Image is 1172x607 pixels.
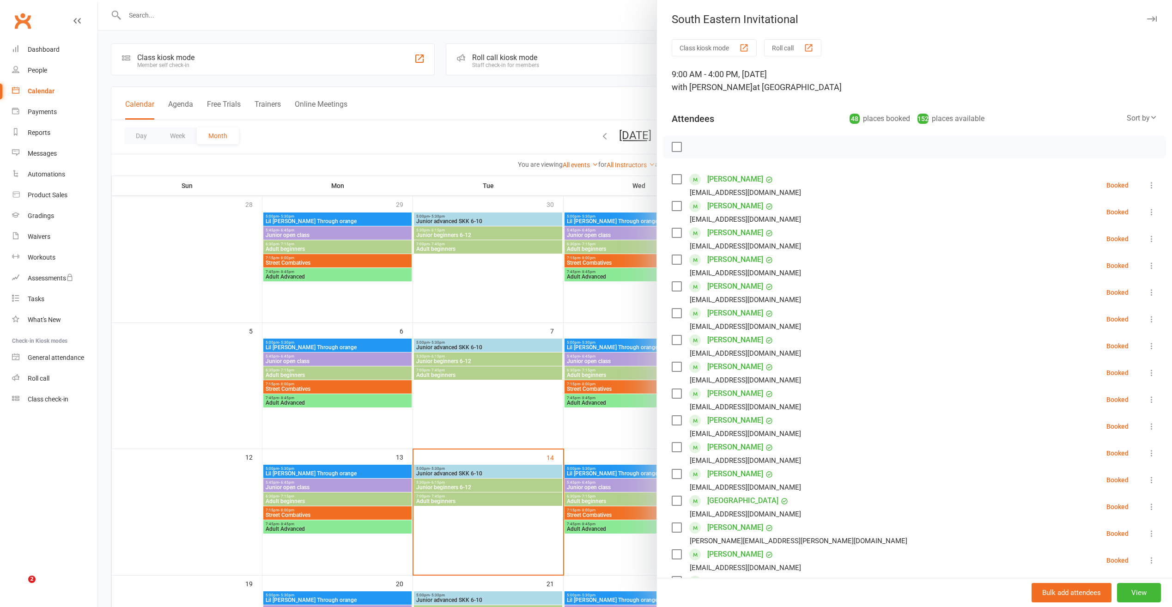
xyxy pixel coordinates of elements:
div: [EMAIL_ADDRESS][DOMAIN_NAME] [690,347,801,359]
div: Sort by [1127,112,1157,124]
div: Automations [28,170,65,178]
div: 9:00 AM - 4:00 PM, [DATE] [672,68,1157,94]
div: Booked [1106,557,1129,564]
a: Roll call [12,368,97,389]
div: Booked [1106,477,1129,483]
div: Workouts [28,254,55,261]
div: Calendar [28,87,55,95]
a: [PERSON_NAME] [707,199,763,213]
div: [EMAIL_ADDRESS][DOMAIN_NAME] [690,508,801,520]
div: Roll call [28,375,49,382]
a: [PERSON_NAME] [707,386,763,401]
div: places booked [850,112,910,125]
a: [GEOGRAPHIC_DATA] [707,493,778,508]
div: [EMAIL_ADDRESS][DOMAIN_NAME] [690,294,801,306]
a: [PERSON_NAME] [707,306,763,321]
a: Dashboard [12,39,97,60]
a: [PERSON_NAME] [707,252,763,267]
div: Messages [28,150,57,157]
div: [EMAIL_ADDRESS][DOMAIN_NAME] [690,213,801,225]
button: Roll call [764,39,821,56]
div: Booked [1106,396,1129,403]
div: Class check-in [28,395,68,403]
a: Clubworx [11,9,34,32]
a: Reports [12,122,97,143]
div: Waivers [28,233,50,240]
div: Gradings [28,212,54,219]
div: [EMAIL_ADDRESS][DOMAIN_NAME] [690,374,801,386]
div: Assessments [28,274,73,282]
div: People [28,67,47,74]
span: with [PERSON_NAME] [672,82,753,92]
div: [EMAIL_ADDRESS][DOMAIN_NAME] [690,267,801,279]
div: places available [917,112,984,125]
a: Automations [12,164,97,185]
div: Dashboard [28,46,60,53]
div: Booked [1106,423,1129,430]
div: [EMAIL_ADDRESS][DOMAIN_NAME] [690,240,801,252]
div: Booked [1106,289,1129,296]
div: [EMAIL_ADDRESS][DOMAIN_NAME] [690,401,801,413]
iframe: Intercom live chat [9,576,31,598]
a: [PERSON_NAME] [707,279,763,294]
a: Messages [12,143,97,164]
a: Class kiosk mode [12,389,97,410]
button: Bulk add attendees [1032,583,1111,602]
div: Tasks [28,295,44,303]
div: [EMAIL_ADDRESS][DOMAIN_NAME] [690,187,801,199]
a: Product Sales [12,185,97,206]
div: Booked [1106,343,1129,349]
div: What's New [28,316,61,323]
span: at [GEOGRAPHIC_DATA] [753,82,842,92]
div: Booked [1106,236,1129,242]
button: View [1117,583,1161,602]
a: General attendance kiosk mode [12,347,97,368]
div: Payments [28,108,57,115]
div: Booked [1106,370,1129,376]
div: Booked [1106,530,1129,537]
a: [PERSON_NAME] [707,225,763,240]
div: Booked [1106,182,1129,188]
div: [EMAIL_ADDRESS][DOMAIN_NAME] [690,428,801,440]
a: Waivers [12,226,97,247]
span: 2 [28,576,36,583]
div: 152 [917,114,929,124]
div: [EMAIL_ADDRESS][DOMAIN_NAME] [690,481,801,493]
div: Booked [1106,316,1129,322]
a: [PERSON_NAME] [707,547,763,562]
div: Booked [1106,504,1129,510]
a: [PERSON_NAME] [707,467,763,481]
a: Assessments [12,268,97,289]
a: [PERSON_NAME] [707,172,763,187]
div: [PERSON_NAME][EMAIL_ADDRESS][PERSON_NAME][DOMAIN_NAME] [690,535,907,547]
a: [PERSON_NAME] [707,520,763,535]
div: Booked [1106,262,1129,269]
div: South Eastern Invitational [657,13,1172,26]
a: Calendar [12,81,97,102]
div: 48 [850,114,860,124]
div: Booked [1106,209,1129,215]
div: Booked [1106,450,1129,456]
div: [EMAIL_ADDRESS][DOMAIN_NAME] [690,321,801,333]
div: General attendance [28,354,84,361]
a: Payments [12,102,97,122]
a: Tasks [12,289,97,310]
a: What's New [12,310,97,330]
button: Class kiosk mode [672,39,757,56]
a: [PERSON_NAME] [707,359,763,374]
div: Attendees [672,112,714,125]
a: [PERSON_NAME] [707,440,763,455]
a: [PERSON_NAME] [707,333,763,347]
div: [EMAIL_ADDRESS][DOMAIN_NAME] [690,562,801,574]
div: Product Sales [28,191,67,199]
div: Reports [28,129,50,136]
a: People [12,60,97,81]
a: [PERSON_NAME] [707,574,763,589]
a: [PERSON_NAME] [707,413,763,428]
a: Workouts [12,247,97,268]
div: [EMAIL_ADDRESS][DOMAIN_NAME] [690,455,801,467]
a: Gradings [12,206,97,226]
